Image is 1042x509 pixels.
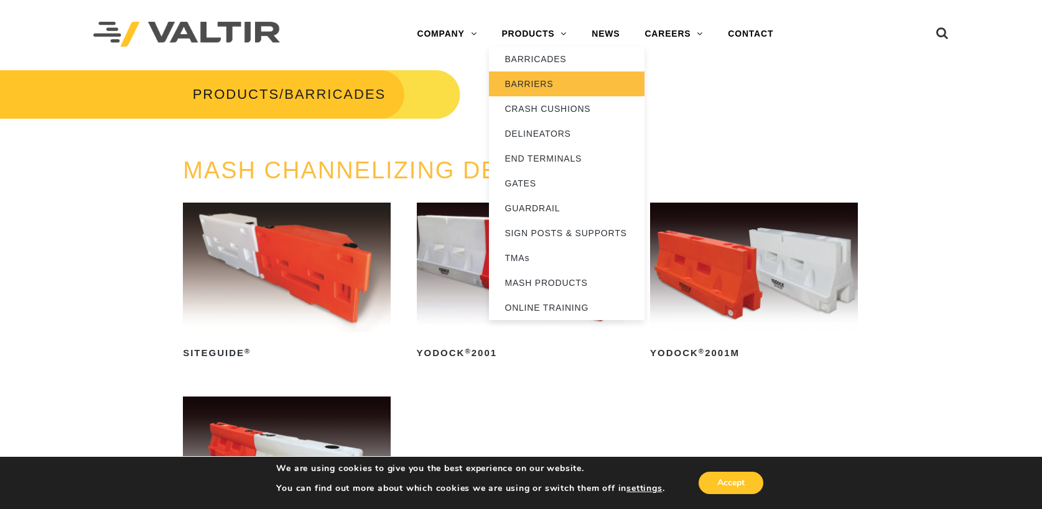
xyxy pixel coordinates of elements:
a: BARRIERS [489,71,644,96]
a: GATES [489,171,644,196]
a: CRASH CUSHIONS [489,96,644,121]
a: MASH PRODUCTS [489,270,644,295]
a: END TERMINALS [489,146,644,171]
button: Accept [699,472,763,494]
a: COMPANY [405,22,490,47]
h2: Yodock 2001M [650,344,858,364]
a: GUARDRAIL [489,196,644,221]
a: Yodock®2001 [417,203,625,363]
sup: ® [244,347,251,355]
p: You can find out more about which cookies we are using or switch them off in . [276,483,664,494]
a: Yodock®2001M [650,203,858,363]
h2: Yodock 2001 [417,344,625,364]
a: BARRICADES [489,47,644,71]
a: DELINEATORS [489,121,644,146]
img: Yodock 2001 Water Filled Barrier and Barricade [417,203,625,332]
sup: ® [465,347,471,355]
h2: SiteGuide [183,344,391,364]
img: Valtir [93,22,280,47]
a: PRODUCTS [193,86,279,102]
a: MASH CHANNELIZING DEVICES [183,157,575,183]
a: SIGN POSTS & SUPPORTS [489,221,644,245]
a: CAREERS [632,22,715,47]
sup: ® [699,347,705,355]
a: CONTACT [715,22,786,47]
a: SiteGuide® [183,203,391,363]
a: NEWS [579,22,632,47]
p: We are using cookies to give you the best experience on our website. [276,463,664,474]
a: PRODUCTS [489,22,579,47]
button: settings [626,483,662,494]
a: TMAs [489,245,644,270]
a: ONLINE TRAINING [489,295,644,320]
span: BARRICADES [284,86,386,102]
